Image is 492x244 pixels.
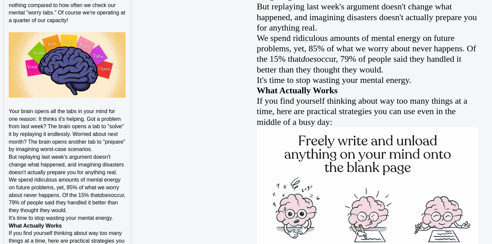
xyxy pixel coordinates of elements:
span: It's time to stop wasting your mental energy. [257,75,411,85]
span: If you find yourself thinking about way too many things at a time, here are practical strategies ... [257,96,468,127]
img: AD_4nXdt84pjDYVbJ2TfMmtw2IQ5J6oyb1_OX2TYqde87LGIsQDxvEcUjl0Z8aw3Nzm-lEXulGZzfAeVv5q_XY9ucmknkm2Ql... [9,32,126,98]
span: We spend ridiculous amounts of mental energy on future problems, yet, 85% of what we worry about ... [9,177,122,198]
span: It's time to stop wasting your mental energy. [9,215,113,221]
span: Your brain opens all the tabs in your mind for one reason: It thinks it's helping. Got a problem ... [9,108,127,152]
span: We spend ridiculous amounts of mental energy on future problems, yet, 85% of what we worry about ... [257,33,476,64]
span: But replaying last week's argument doesn't change what happened, and imagining disasters doesn't ... [9,154,126,175]
span: occur, 79% of people said they handled it better than they thought they would. [9,192,127,213]
span: occur, 79% of people said they handled it better than they thought they would. [257,54,461,74]
span: But replaying last week's argument doesn't change what happened, and imagining disasters doesn't ... [257,2,477,32]
strong: What Actually Works [257,86,338,95]
em: does [99,192,111,198]
strong: What Actually Works [9,223,62,229]
em: does [301,54,317,64]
